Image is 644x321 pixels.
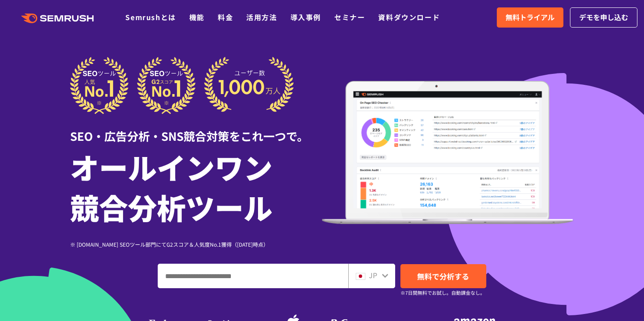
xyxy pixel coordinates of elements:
[506,12,555,23] span: 無料トライアル
[218,12,233,22] a: 料金
[70,114,322,144] div: SEO・広告分析・SNS競合対策をこれ一つで。
[158,264,348,288] input: ドメイン、キーワードまたはURLを入力してください
[70,240,322,248] div: ※ [DOMAIN_NAME] SEOツール部門にてG2スコア＆人気度No.1獲得（[DATE]時点）
[378,12,440,22] a: 資料ダウンロード
[125,12,176,22] a: Semrushとは
[579,12,628,23] span: デモを申し込む
[369,270,377,280] span: JP
[70,147,322,227] h1: オールインワン 競合分析ツール
[570,7,637,28] a: デモを申し込む
[246,12,277,22] a: 活用方法
[400,289,485,297] small: ※7日間無料でお試し。自動課金なし。
[400,264,486,288] a: 無料で分析する
[290,12,321,22] a: 導入事例
[497,7,563,28] a: 無料トライアル
[189,12,205,22] a: 機能
[334,12,365,22] a: セミナー
[417,271,469,282] span: 無料で分析する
